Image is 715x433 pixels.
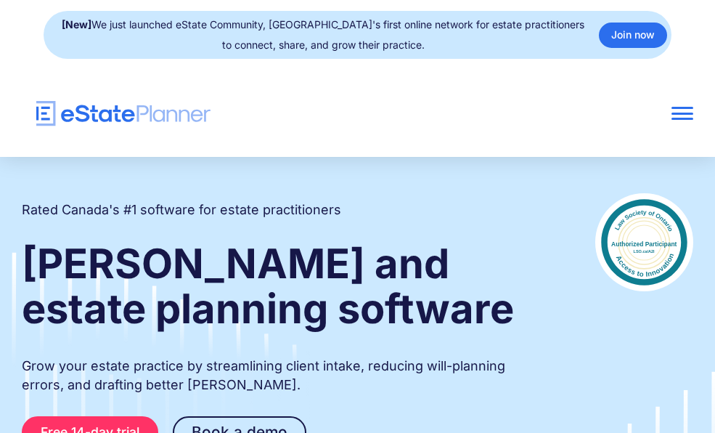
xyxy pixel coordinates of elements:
strong: [New] [62,18,91,31]
a: Join now [599,23,667,48]
h2: Rated Canada's #1 software for estate practitioners [22,201,341,219]
strong: [PERSON_NAME] and estate planning software [22,239,514,333]
a: home [22,101,559,126]
p: Grow your estate practice by streamlining client intake, reducing will-planning errors, and draft... [22,357,537,394]
div: We just launched eState Community, [GEOGRAPHIC_DATA]'s first online network for estate practition... [58,15,588,55]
